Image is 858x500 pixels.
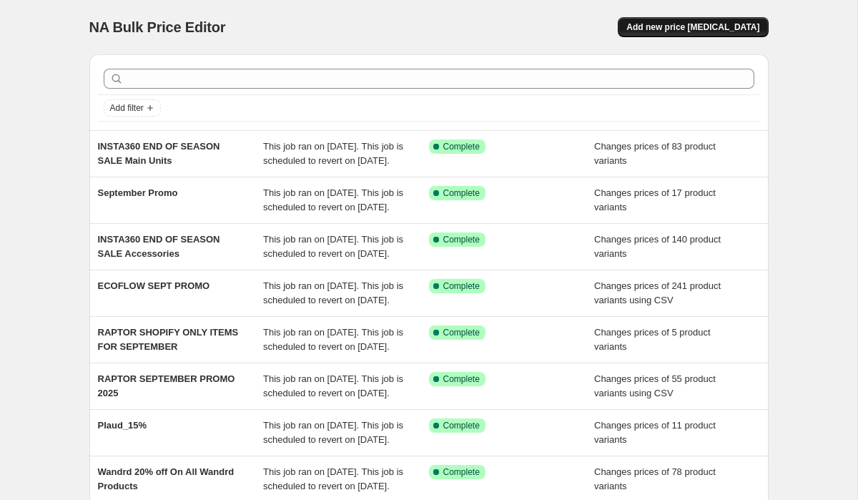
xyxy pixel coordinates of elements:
[263,420,403,445] span: This job ran on [DATE]. This job is scheduled to revert on [DATE].
[443,466,480,478] span: Complete
[443,327,480,338] span: Complete
[110,102,144,114] span: Add filter
[594,187,716,212] span: Changes prices of 17 product variants
[89,19,226,35] span: NA Bulk Price Editor
[98,234,220,259] span: INSTA360 END OF SEASON SALE Accessories
[263,141,403,166] span: This job ran on [DATE]. This job is scheduled to revert on [DATE].
[98,420,147,431] span: Plaud_15%
[98,141,220,166] span: INSTA360 END OF SEASON SALE Main Units
[594,373,716,398] span: Changes prices of 55 product variants using CSV
[443,280,480,292] span: Complete
[98,280,210,291] span: ECOFLOW SEPT PROMO
[443,234,480,245] span: Complete
[98,327,239,352] span: RAPTOR SHOPIFY ONLY ITEMS FOR SEPTEMBER
[594,420,716,445] span: Changes prices of 11 product variants
[263,234,403,259] span: This job ran on [DATE]. This job is scheduled to revert on [DATE].
[263,187,403,212] span: This job ran on [DATE]. This job is scheduled to revert on [DATE].
[443,373,480,385] span: Complete
[594,234,721,259] span: Changes prices of 140 product variants
[263,280,403,305] span: This job ran on [DATE]. This job is scheduled to revert on [DATE].
[594,327,711,352] span: Changes prices of 5 product variants
[618,17,768,37] button: Add new price [MEDICAL_DATA]
[594,141,716,166] span: Changes prices of 83 product variants
[443,420,480,431] span: Complete
[263,327,403,352] span: This job ran on [DATE]. This job is scheduled to revert on [DATE].
[443,187,480,199] span: Complete
[104,99,161,117] button: Add filter
[443,141,480,152] span: Complete
[626,21,759,33] span: Add new price [MEDICAL_DATA]
[594,280,721,305] span: Changes prices of 241 product variants using CSV
[98,466,235,491] span: Wandrd 20% off On All Wandrd Products
[98,187,178,198] span: September Promo
[263,373,403,398] span: This job ran on [DATE]. This job is scheduled to revert on [DATE].
[594,466,716,491] span: Changes prices of 78 product variants
[98,373,235,398] span: RAPTOR SEPTEMBER PROMO 2025
[263,466,403,491] span: This job ran on [DATE]. This job is scheduled to revert on [DATE].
